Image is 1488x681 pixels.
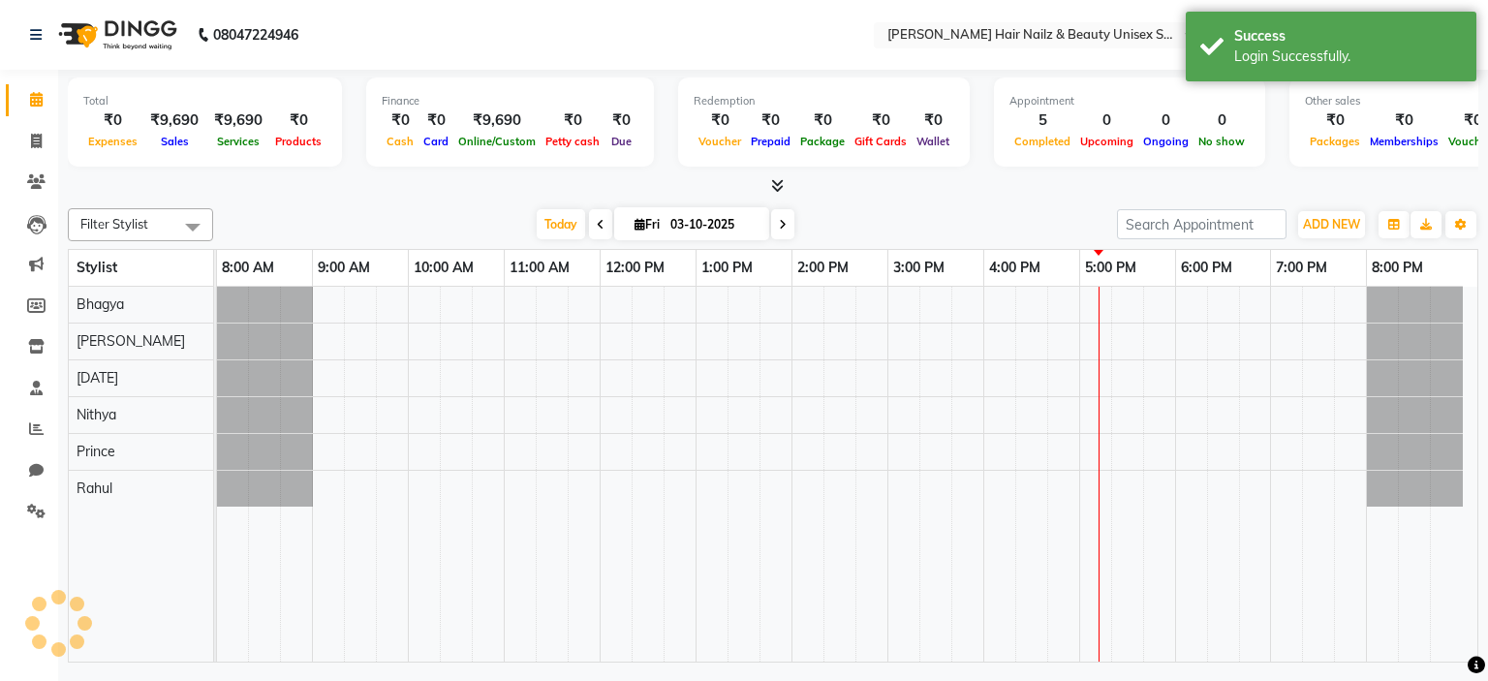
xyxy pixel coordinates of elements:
a: 8:00 AM [217,254,279,282]
div: ₹0 [270,109,326,132]
a: 3:00 PM [888,254,949,282]
a: 1:00 PM [697,254,758,282]
span: Expenses [83,135,142,148]
span: [DATE] [77,369,118,387]
span: Petty cash [541,135,604,148]
span: Bhagya [77,295,124,313]
div: ₹0 [912,109,954,132]
a: 8:00 PM [1367,254,1428,282]
input: 2025-10-03 [665,210,761,239]
div: ₹0 [1365,109,1443,132]
a: 12:00 PM [601,254,669,282]
div: Redemption [694,93,954,109]
div: ₹0 [1305,109,1365,132]
a: 11:00 AM [505,254,574,282]
div: ₹0 [382,109,418,132]
span: Sales [156,135,194,148]
span: Memberships [1365,135,1443,148]
div: Login Successfully. [1234,46,1462,67]
div: 0 [1193,109,1250,132]
div: ₹0 [694,109,746,132]
span: Prepaid [746,135,795,148]
span: Cash [382,135,418,148]
span: Filter Stylist [80,216,148,232]
div: Finance [382,93,638,109]
a: 2:00 PM [792,254,853,282]
div: ₹0 [83,109,142,132]
span: Stylist [77,259,117,276]
a: 7:00 PM [1271,254,1332,282]
span: Gift Cards [850,135,912,148]
span: Completed [1009,135,1075,148]
a: 9:00 AM [313,254,375,282]
a: 4:00 PM [984,254,1045,282]
span: Upcoming [1075,135,1138,148]
div: ₹9,690 [142,109,206,132]
div: ₹9,690 [453,109,541,132]
a: 6:00 PM [1176,254,1237,282]
span: No show [1193,135,1250,148]
span: Online/Custom [453,135,541,148]
img: logo [49,8,182,62]
span: Card [418,135,453,148]
div: 0 [1138,109,1193,132]
span: Wallet [912,135,954,148]
span: Ongoing [1138,135,1193,148]
span: Fri [630,217,665,232]
a: 10:00 AM [409,254,479,282]
span: Packages [1305,135,1365,148]
div: ₹0 [604,109,638,132]
b: 08047224946 [213,8,298,62]
span: Today [537,209,585,239]
div: 5 [1009,109,1075,132]
span: Prince [77,443,115,460]
span: Products [270,135,326,148]
span: Nithya [77,406,116,423]
div: Success [1234,26,1462,46]
div: Total [83,93,326,109]
span: Services [212,135,264,148]
div: ₹0 [418,109,453,132]
div: ₹0 [541,109,604,132]
div: ₹9,690 [206,109,270,132]
span: Package [795,135,850,148]
div: ₹0 [795,109,850,132]
button: ADD NEW [1298,211,1365,238]
span: Due [606,135,636,148]
a: 5:00 PM [1080,254,1141,282]
div: 0 [1075,109,1138,132]
span: [PERSON_NAME] [77,332,185,350]
span: ADD NEW [1303,217,1360,232]
span: Rahul [77,480,112,497]
div: Appointment [1009,93,1250,109]
div: ₹0 [746,109,795,132]
span: Voucher [694,135,746,148]
div: ₹0 [850,109,912,132]
input: Search Appointment [1117,209,1286,239]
